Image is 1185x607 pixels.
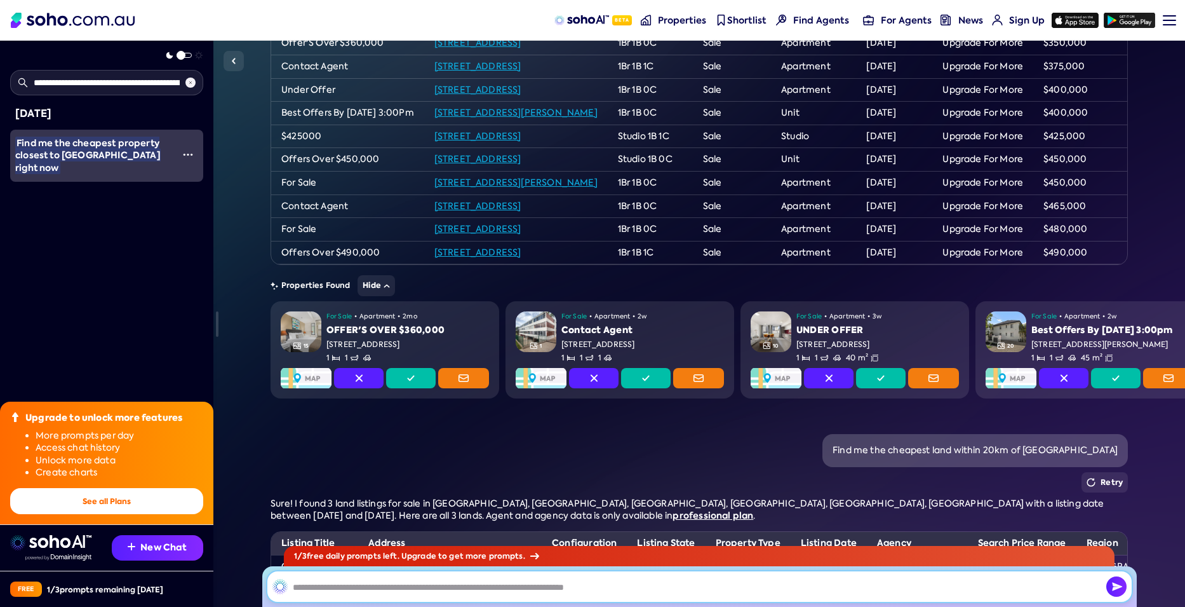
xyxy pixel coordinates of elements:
span: 1 [796,353,810,364]
a: [STREET_ADDRESS] [434,37,521,48]
span: Apartment [829,311,865,322]
td: Offer'S Over $360,000 [271,32,424,55]
td: Offers Over $450,000 [271,148,424,172]
a: [STREET_ADDRESS] [434,84,521,95]
div: Find me the cheapest land within 20km of [GEOGRAPHIC_DATA] [833,444,1118,457]
td: $350,000 [1033,32,1142,55]
span: Find Agents [793,14,849,27]
td: $450,000 [1033,148,1142,172]
td: Sale [693,218,771,242]
div: Free [10,582,42,597]
td: Under Offer [271,78,424,102]
td: Sale [693,148,771,172]
img: More icon [183,149,193,160]
td: Apartment [771,32,856,55]
span: 1 [1031,353,1045,364]
td: Sale [693,171,771,194]
img: Floor size [871,354,878,362]
td: Upgrade For More [932,102,1033,125]
img: Property [986,311,1026,352]
th: Listing State [627,532,705,555]
td: $425000 [271,125,424,148]
td: Upgrade For More [932,148,1033,172]
div: Find me the cheapest property closest to brisbane city right now [15,137,173,175]
img: Bedrooms [332,354,340,362]
img: Map [516,368,566,388]
img: Map [986,368,1036,388]
a: PropertyGallery Icon10For Sale•Apartment•3wUNDER OFFER[STREET_ADDRESS]1Bedrooms1BathroomsCarspots... [740,301,969,399]
img: Bathrooms [351,354,358,362]
td: For Sale [271,218,424,242]
span: Apartment [359,311,395,322]
button: New Chat [112,535,203,561]
a: Find me the cheapest property closest to [GEOGRAPHIC_DATA] right now [10,130,173,182]
li: Access chat history [36,442,203,454]
span: Properties [658,14,706,27]
a: [STREET_ADDRESS] [434,60,521,72]
td: 1Br 1B 1C [608,241,693,264]
span: 3w [873,311,881,322]
span: 1 [815,353,828,364]
span: Sure! I found 3 land listings for sale in [GEOGRAPHIC_DATA], [GEOGRAPHIC_DATA], [GEOGRAPHIC_DATA]... [271,498,1104,522]
td: $465,000 [1033,194,1142,218]
img: Data provided by Domain Insight [25,554,91,561]
td: Upgrade For More [932,55,1033,78]
span: Find me the cheapest property closest to [GEOGRAPHIC_DATA] right now [15,137,161,174]
td: Unit [771,148,856,172]
td: Apartment [771,194,856,218]
td: 1Br 1B 0C [608,194,693,218]
td: Upgrade For More [932,194,1033,218]
img: app-store icon [1052,13,1099,28]
td: [DATE] [856,218,932,242]
img: Sidebar toggle icon [226,53,241,69]
img: Gallery Icon [997,342,1005,350]
span: 2w [1108,311,1116,322]
li: Unlock more data [36,454,203,467]
div: UNDER OFFER [796,324,959,337]
img: Upgrade icon [10,412,20,422]
img: Map [751,368,801,388]
img: Carspots [1068,354,1076,362]
a: [STREET_ADDRESS][PERSON_NAME] [434,107,598,118]
td: $375,000 [1033,55,1142,78]
td: [DATE] [856,148,932,172]
button: See all Plans [10,488,203,514]
span: • [867,311,870,322]
img: Find agents icon [776,15,787,25]
a: professional plan [673,509,753,522]
th: Configuration [542,532,627,555]
td: [DATE] [856,171,932,194]
td: $425,000 [1033,125,1142,148]
a: PropertyGallery Icon15For Sale•Apartment•2moOFFER'S OVER $360,000[STREET_ADDRESS]1Bedrooms1Bathro... [271,301,499,399]
td: Sale [693,125,771,148]
td: [DATE] [856,125,932,148]
span: For Agents [881,14,932,27]
li: Create charts [36,467,203,479]
span: • [354,311,357,322]
td: Sale [693,78,771,102]
span: For Sale [796,311,822,322]
td: Sale [693,55,771,78]
th: Listing Date [791,532,867,555]
span: For Sale [326,311,352,322]
img: Arrow icon [530,553,539,559]
img: news-nav icon [941,15,951,25]
img: Clear search [185,78,196,88]
span: 2w [638,311,646,322]
td: $490,000 [1033,241,1142,264]
span: 1 [1050,353,1063,364]
span: 20 [1007,343,1014,350]
span: News [958,14,983,27]
img: Bedrooms [1037,354,1045,362]
span: 1 [598,353,612,364]
img: Map [281,368,331,388]
img: Retry icon [1087,478,1095,487]
img: Recommendation icon [128,543,135,550]
td: Contact Agent [271,194,424,218]
div: [STREET_ADDRESS] [796,339,959,350]
span: 1 [580,353,593,364]
td: Studio 1B 1C [608,125,693,148]
div: [STREET_ADDRESS] [326,339,489,350]
span: Sign Up [1009,14,1045,27]
td: [DATE] [856,241,932,264]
